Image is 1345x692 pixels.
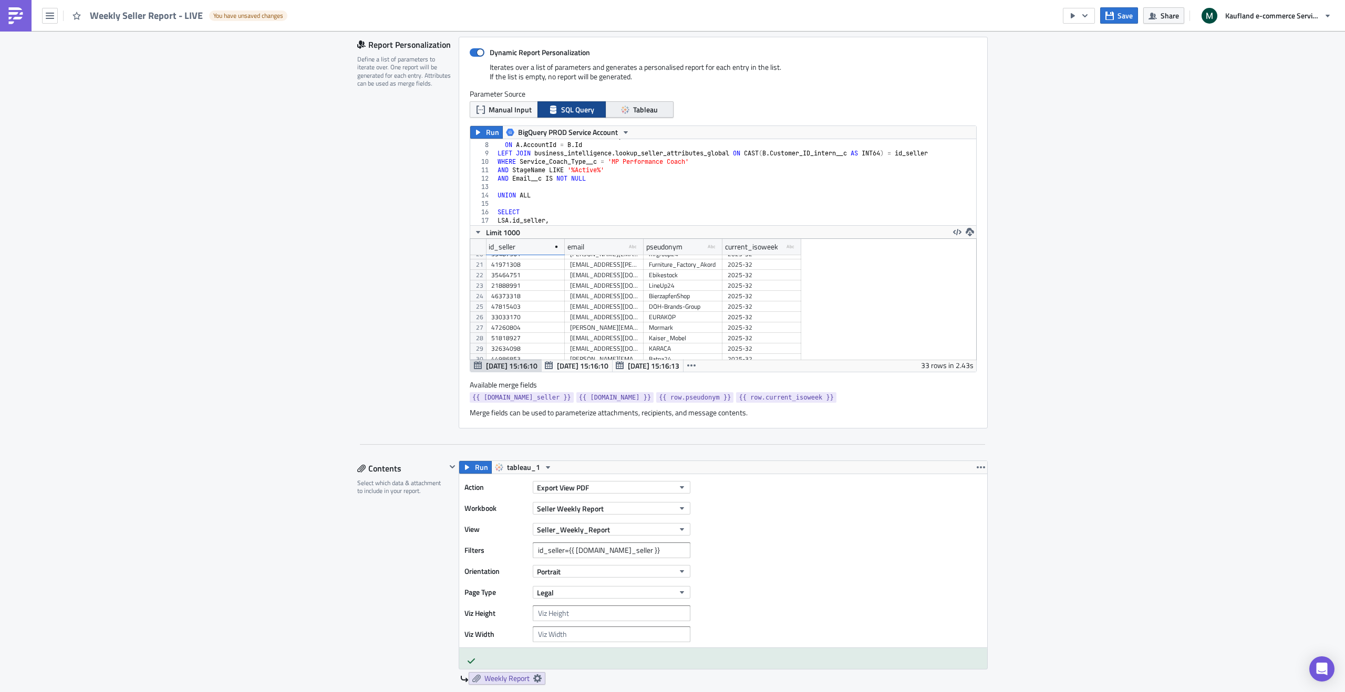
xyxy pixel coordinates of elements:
div: 11 [470,166,495,174]
button: Save [1100,7,1138,24]
input: Filter1=Value1&... [533,542,690,558]
label: Viz Height [464,605,527,621]
div: Merge fields can be used to parameterize attachments, recipients, and message contents. [470,408,977,417]
div: Select which data & attachment to include in your report. [357,479,446,495]
span: tableau_1 [507,461,540,474]
div: LineUp24 [649,280,717,291]
div: [EMAIL_ADDRESS][PERSON_NAME][DOMAIN_NAME]; [DOMAIN_NAME][EMAIL_ADDRESS][DOMAIN_NAME] [570,259,638,270]
label: Parameter Source [470,89,977,99]
input: Viz Width [533,626,690,642]
div: Contents [357,460,446,476]
a: {{ row.current_isoweek }} [736,392,836,403]
button: tableau_1 [491,461,556,474]
button: Manual Input [470,101,538,118]
span: {{ row.current_isoweek }} [739,392,834,403]
div: 2025-32 [728,333,796,343]
span: Export View PDF [537,482,589,493]
span: Weekly Seller Report - LIVE [90,9,204,22]
label: Filters [464,542,527,558]
div: 14 [470,191,495,200]
div: 16 [470,208,495,216]
a: Weekly Report [469,672,545,685]
div: [EMAIL_ADDRESS][DOMAIN_NAME]; [DOMAIN_NAME][EMAIL_ADDRESS][DOMAIN_NAME] [570,301,638,312]
div: 35464751 [491,270,560,280]
div: 2025-32 [728,322,796,333]
div: 21888991 [491,280,560,291]
div: 2025-32 [728,301,796,312]
div: 41971308 [491,259,560,270]
div: 17 [470,216,495,225]
span: {{ [DOMAIN_NAME]_seller }} [472,392,571,403]
div: Iterates over a list of parameters and generates a personalised report for each entry in the list... [470,62,977,89]
div: Furniture_Factory_Akord [649,259,717,270]
div: 15 [470,200,495,208]
span: [DATE] 15:16:13 [628,360,679,371]
div: EURAKOP [649,312,717,322]
span: {{ row.pseudonym }} [659,392,731,403]
div: 47815403 [491,301,560,312]
div: email [567,239,584,255]
button: Portrait [533,565,690,578]
button: Legal [533,586,690,599]
span: {{ [DOMAIN_NAME] }} [579,392,651,403]
span: Share [1161,10,1179,21]
div: DOH-Brands-Group [649,301,717,312]
button: Run [470,126,503,139]
label: Available merge fields [470,380,549,390]
div: Define a list of parameters to iterate over. One report will be generated for each entry. Attribu... [357,55,452,88]
label: Viz Width [464,626,527,642]
button: [DATE] 15:16:10 [470,359,542,372]
a: {{ row.pseudonym }} [656,392,733,403]
label: Orientation [464,563,527,579]
span: Product defect claim rate and an explanation [29,95,196,104]
span: Run [486,126,499,139]
div: 2025-32 [728,291,796,301]
div: 33033170 [491,312,560,322]
button: Hide content [446,460,459,473]
span: Portrait [537,566,561,577]
button: Limit 1000 [470,226,524,238]
span: Tableau [633,104,658,115]
div: Batna24 [649,354,717,364]
div: Ebikestock [649,270,717,280]
span: [DATE] 15:16:10 [486,360,537,371]
div: [EMAIL_ADDRESS][DOMAIN_NAME]; [DOMAIN_NAME][EMAIL_ADDRESS][DOMAIN_NAME] [570,280,638,291]
span: Manual Input [489,104,532,115]
span: Based on your feedback, we have implemented the following new features in the report: [4,62,355,71]
div: 2025-32 [728,259,796,270]
div: 2025-32 [728,280,796,291]
div: KARACA [649,343,717,354]
div: [EMAIL_ADDRESS][DOMAIN_NAME]; [DOMAIN_NAME][EMAIL_ADDRESS][DOMAIN_NAME] [570,270,638,280]
span: Run [475,461,488,474]
div: 32634098 [491,343,560,354]
button: Seller Weekly Report [533,502,690,515]
span: Development of the service KPIs [29,83,151,92]
div: 13 [470,183,495,191]
div: 10 [470,158,495,166]
span: Dear {{ row.pseudonym }} Team, [4,5,125,14]
div: 12 [470,174,495,183]
img: PushMetrics [7,7,24,24]
div: 2025-32 [728,354,796,364]
strong: Dynamic Report Personalization [490,47,590,58]
button: Tableau [605,101,674,118]
div: [EMAIL_ADDRESS][DOMAIN_NAME]; [DOMAIN_NAME][EMAIL_ADDRESS][DOMAIN_NAME] [570,312,638,322]
div: [EMAIL_ADDRESS][DOMAIN_NAME]; [DOMAIN_NAME][EMAIL_ADDRESS][DOMAIN_NAME] [570,333,638,343]
div: Open Intercom Messenger [1309,656,1334,681]
span: SQL Query [561,104,594,115]
div: Mormark [649,322,717,333]
label: Action [464,479,527,495]
span: You have unsaved changes [213,12,283,20]
button: SQL Query [537,101,606,118]
span: Seller_Weekly_Report [537,524,610,535]
button: Share [1143,7,1184,24]
button: Export View PDF [533,481,690,494]
button: [DATE] 15:16:13 [612,359,684,372]
span: Limit 1000 [486,227,520,238]
div: 18 [470,225,495,233]
div: 2025-32 [728,270,796,280]
label: View [464,521,527,537]
div: 9 [470,149,495,158]
div: current_isoweek [725,239,778,255]
span: BigQuery PROD Service Account [518,126,618,139]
